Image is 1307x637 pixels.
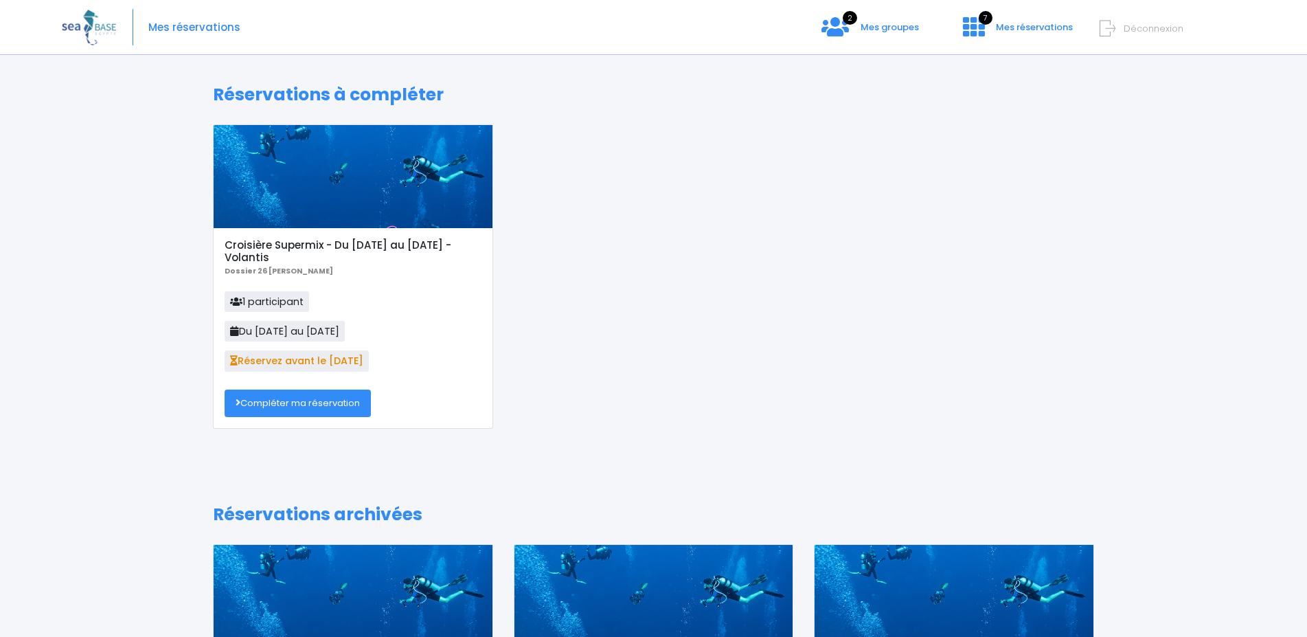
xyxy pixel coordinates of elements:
[225,291,309,312] span: 1 participant
[213,504,1094,525] h1: Réservations archivées
[225,239,481,264] h5: Croisière Supermix - Du [DATE] au [DATE] - Volantis
[952,25,1081,38] a: 7 Mes réservations
[225,350,369,371] span: Réservez avant le [DATE]
[979,11,992,25] span: 7
[225,390,371,417] a: Compléter ma réservation
[843,11,857,25] span: 2
[810,25,930,38] a: 2 Mes groupes
[996,21,1073,34] span: Mes réservations
[225,321,345,342] span: Du [DATE] au [DATE]
[1124,22,1183,35] span: Déconnexion
[225,266,333,276] b: Dossier 26 [PERSON_NAME]
[213,85,1094,105] h1: Réservations à compléter
[861,21,919,34] span: Mes groupes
